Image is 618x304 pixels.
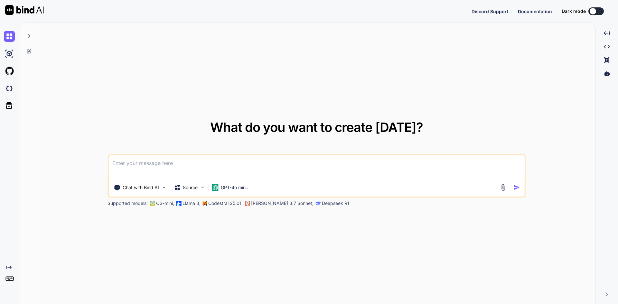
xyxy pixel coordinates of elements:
img: darkCloudIdeIcon [4,83,15,94]
img: Pick Tools [161,185,166,190]
span: Discord Support [472,9,508,14]
img: Mistral-AI [202,201,207,206]
p: [PERSON_NAME] 3.7 Sonnet, [251,200,314,207]
img: ai-studio [4,48,15,59]
img: GPT-4o mini [212,184,218,191]
p: Deepseek R1 [322,200,349,207]
img: githubLight [4,66,15,77]
p: Chat with Bind AI [123,184,159,191]
button: Documentation [518,8,552,15]
p: Llama 3, [183,200,201,207]
span: Documentation [518,9,552,14]
span: What do you want to create [DATE]? [210,119,423,135]
img: Bind AI [5,5,44,15]
img: Llama2 [176,201,181,206]
p: GPT-4o min.. [221,184,248,191]
img: chat [4,31,15,42]
span: Dark mode [562,8,586,14]
p: Source [183,184,198,191]
button: Discord Support [472,8,508,15]
img: Pick Models [200,185,205,190]
img: attachment [500,184,507,191]
img: claude [245,201,250,206]
img: claude [315,201,321,206]
p: Codestral 25.01, [208,200,243,207]
p: O3-mini, [156,200,174,207]
img: GPT-4 [150,201,155,206]
img: icon [513,184,520,191]
p: Supported models: [108,200,148,207]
